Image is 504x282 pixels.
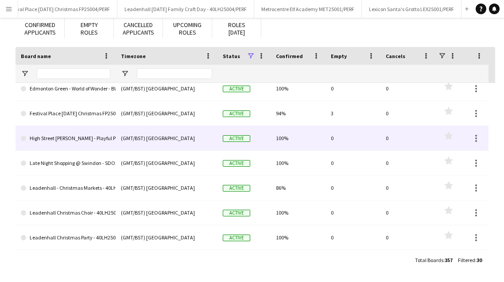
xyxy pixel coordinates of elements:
button: Open Filter Menu [121,70,129,78]
a: Edmonton Green - World of Wonder - BWED25001/PERF [21,76,110,101]
span: Upcoming roles [173,21,202,36]
button: Lexicon Santa's Grotto LEX25001/PERF [362,0,461,18]
div: 3 [326,101,380,125]
div: 0 [326,250,380,274]
span: Empty [331,53,347,59]
div: 0 [380,200,435,225]
a: Leadenhall - Christmas Markets - 40LH25005/PERF [21,176,110,200]
span: Confirmed applicants [24,21,56,36]
span: Status [223,53,240,59]
div: (GMT/BST) [GEOGRAPHIC_DATA] [116,101,217,125]
a: Leadenhall Christmas Choir - 40LH25007/PERF [21,200,110,225]
div: 86% [271,176,326,200]
div: 0 [380,225,435,250]
div: (GMT/BST) [GEOGRAPHIC_DATA] [116,126,217,150]
div: 0 [380,101,435,125]
div: (GMT/BST) [GEOGRAPHIC_DATA] [116,225,217,250]
a: Leadenhall Christmas Party - 40LH25006/PERF [21,225,110,250]
div: 100% [271,126,326,150]
div: (GMT/BST) [GEOGRAPHIC_DATA] [116,200,217,225]
div: 0 [326,76,380,101]
span: Total Boards [415,257,443,263]
span: Active [223,210,250,216]
div: 100% [271,250,326,274]
div: 0 [380,250,435,274]
button: Metrocentre Elf Academy MET25001/PERF [254,0,362,18]
a: Late Night Shopping @ Swindon - SDO25001 & SDO25002 [21,151,110,176]
span: Empty roles [81,21,98,36]
span: Timezone [121,53,146,59]
div: : [458,251,482,269]
div: (GMT/BST) [GEOGRAPHIC_DATA] [116,250,217,274]
span: Cancels [386,53,405,59]
div: 0 [326,151,380,175]
span: 357 [445,257,453,263]
button: Open Filter Menu [21,70,29,78]
div: 100% [271,151,326,175]
span: Active [223,235,250,241]
a: Festival Place [DATE] Christmas FP25004/PERF [21,101,110,126]
div: (GMT/BST) [GEOGRAPHIC_DATA] [116,151,217,175]
div: (GMT/BST) [GEOGRAPHIC_DATA] [116,76,217,101]
span: Cancelled applicants [123,21,154,36]
span: Active [223,86,250,92]
input: Board name Filter Input [37,68,110,79]
span: 30 [477,257,482,263]
div: 0 [326,176,380,200]
div: 100% [271,225,326,250]
span: Roles [DATE] [228,21,245,36]
div: 94% [271,101,326,125]
span: Confirmed [276,53,303,59]
div: 0 [380,76,435,101]
a: High Street [PERSON_NAME] - Playful Park of Peculiar - HSK25001/PERF [21,126,110,151]
span: Active [223,135,250,142]
div: (GMT/BST) [GEOGRAPHIC_DATA] [116,176,217,200]
span: Filtered [458,257,475,263]
span: Active [223,110,250,117]
span: Active [223,160,250,167]
div: 0 [380,176,435,200]
span: Board name [21,53,51,59]
div: 0 [380,151,435,175]
div: 0 [326,225,380,250]
div: : [415,251,453,269]
a: Leadenhall [DATE] Family Craft Day - 40LH25004/PERF [21,250,110,275]
div: 100% [271,76,326,101]
div: 0 [326,200,380,225]
div: 0 [326,126,380,150]
div: 100% [271,200,326,225]
span: Active [223,185,250,192]
input: Timezone Filter Input [137,68,212,79]
button: Leadenhall [DATE] Family Craft Day - 40LH25004/PERF [117,0,254,18]
div: 0 [380,126,435,150]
